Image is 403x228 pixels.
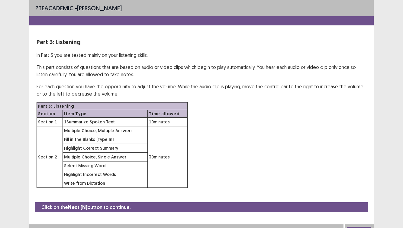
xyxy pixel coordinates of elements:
p: Click on the button to continue. [41,204,131,211]
td: 10 minutes [148,118,188,126]
th: Section [37,110,63,118]
p: Part 3: Listening [37,37,366,47]
td: Select Missing Word [63,161,147,170]
td: Section 1 [37,118,63,126]
td: Write from Dictation [63,179,147,188]
td: 1 Summarize Spoken Text [63,118,147,126]
td: Highlight Correct Summary [63,144,147,153]
td: Multiple Choice, Multiple Answers [63,126,147,135]
p: This part consists of questions that are based on audio or video clips which begin to play automa... [37,64,366,78]
span: PTE academic [35,4,73,12]
th: Time allowed [148,110,188,118]
th: Item Type [63,110,147,118]
td: Multiple Choice, Single Answer [63,153,147,161]
td: Section 2 [37,126,63,188]
p: In Part 3 you are tested mainly on your listening skills. [37,51,366,59]
td: 30 minutes [148,126,188,188]
p: For each question you have the opportunity to adjust the volume. While the audio clip is playing,... [37,83,366,97]
strong: Next (N) [68,204,87,210]
th: Part 3: Listening [37,103,188,110]
p: - [PERSON_NAME] [35,4,122,13]
td: Highlight Incorrect Words [63,170,147,179]
td: Fill in the Blanks (Type In) [63,135,147,144]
